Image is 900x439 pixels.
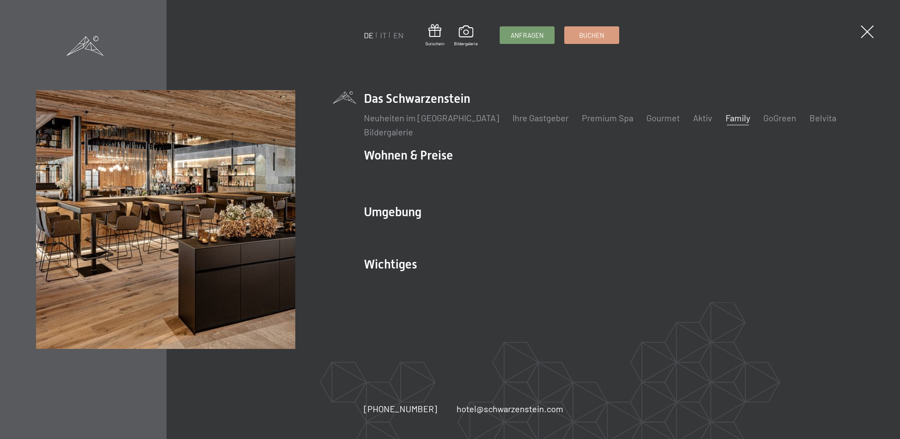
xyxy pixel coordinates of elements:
[425,40,444,47] span: Gutschein
[512,112,569,123] a: Ihre Gastgeber
[579,31,604,40] span: Buchen
[693,112,712,123] a: Aktiv
[425,24,444,47] a: Gutschein
[393,30,403,40] a: EN
[809,112,836,123] a: Belvita
[36,90,295,349] img: Wellnesshotel Südtirol SCHWARZENSTEIN - Wellnessurlaub in den Alpen, Wandern und Wellness
[457,403,563,415] a: hotel@schwarzenstein.com
[565,27,619,44] a: Buchen
[500,27,554,44] a: Anfragen
[726,112,750,123] a: Family
[454,40,478,47] span: Bildergalerie
[364,112,499,123] a: Neuheiten im [GEOGRAPHIC_DATA]
[763,112,796,123] a: GoGreen
[454,25,478,47] a: Bildergalerie
[364,403,437,414] span: [PHONE_NUMBER]
[364,403,437,415] a: [PHONE_NUMBER]
[646,112,680,123] a: Gourmet
[364,127,413,137] a: Bildergalerie
[511,31,544,40] span: Anfragen
[380,30,387,40] a: IT
[582,112,633,123] a: Premium Spa
[364,30,374,40] a: DE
